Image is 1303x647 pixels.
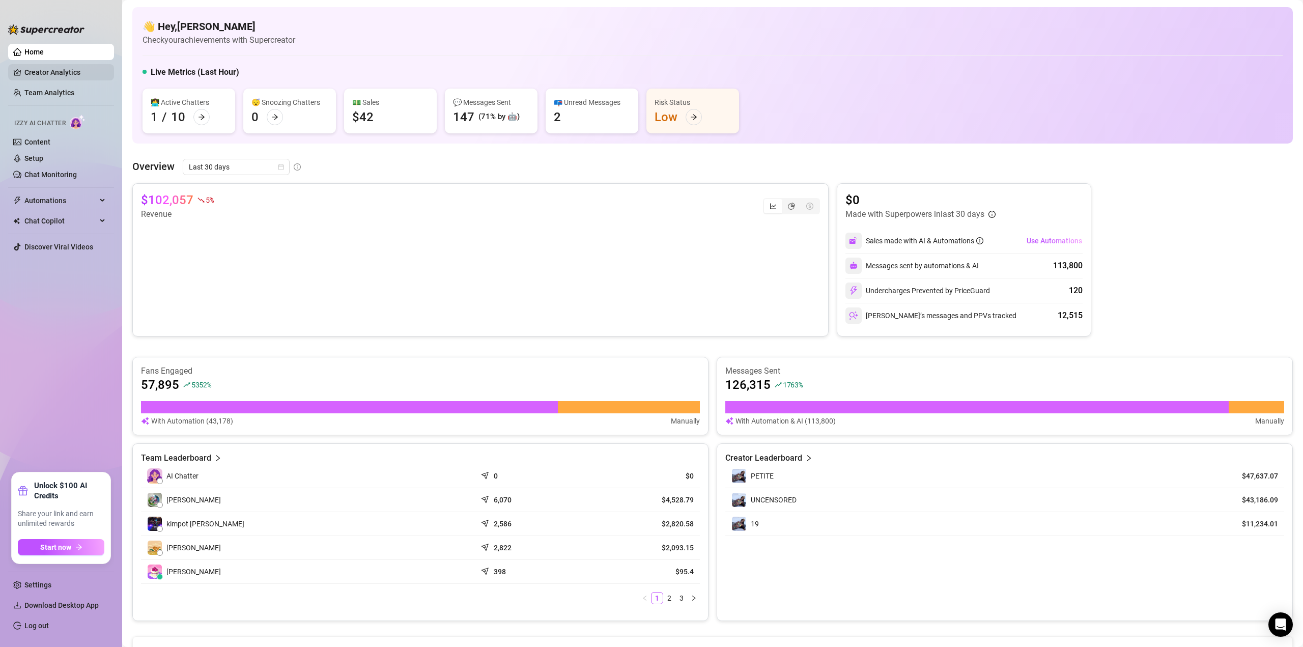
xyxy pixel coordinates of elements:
[481,541,491,551] span: send
[783,380,803,389] span: 1763 %
[24,138,50,146] a: Content
[594,519,694,529] article: $2,820.58
[1027,237,1082,245] span: Use Automations
[191,380,211,389] span: 5352 %
[481,469,491,480] span: send
[148,565,162,579] img: Kamille Catapan…
[1232,471,1278,481] article: $47,637.07
[763,198,820,214] div: segmented control
[24,192,97,209] span: Automations
[24,89,74,97] a: Team Analytics
[481,565,491,575] span: send
[14,119,66,128] span: Izzy AI Chatter
[40,543,71,551] span: Start now
[651,592,663,604] li: 1
[141,452,211,464] article: Team Leaderboard
[151,97,227,108] div: 👩‍💻 Active Chatters
[214,452,221,464] span: right
[13,217,20,224] img: Chat Copilot
[166,518,244,529] span: kimpot [PERSON_NAME]
[481,517,491,527] span: send
[751,472,774,480] span: PETITE
[1069,285,1083,297] div: 120
[24,154,43,162] a: Setup
[664,593,675,604] a: 2
[34,481,104,501] strong: Unlock $100 AI Credits
[725,365,1284,377] article: Messages Sent
[271,114,278,121] span: arrow-right
[478,111,520,123] div: (71% by 🤖)
[251,109,259,125] div: 0
[725,452,802,464] article: Creator Leaderboard
[688,592,700,604] button: right
[775,381,782,388] span: rise
[751,496,797,504] span: UNCENSORED
[132,159,175,174] article: Overview
[18,539,104,555] button: Start nowarrow-right
[494,495,512,505] article: 6,070
[352,109,374,125] div: $42
[639,592,651,604] button: left
[197,196,205,204] span: fall
[141,192,193,208] article: $102,057
[845,192,996,208] article: $0
[675,592,688,604] li: 3
[849,311,858,320] img: svg%3e
[141,377,179,393] article: 57,895
[845,283,990,299] div: Undercharges Prevented by PriceGuard
[147,468,162,484] img: izzy-ai-chatter-avatar-DDCN_rTZ.svg
[18,509,104,529] span: Share your link and earn unlimited rewards
[849,262,858,270] img: svg%3e
[151,415,233,427] article: With Automation (43,178)
[171,109,185,125] div: 10
[554,97,630,108] div: 📪 Unread Messages
[594,495,694,505] article: $4,528.79
[166,470,199,482] span: AI Chatter
[494,471,498,481] article: 0
[691,595,697,601] span: right
[642,595,648,601] span: left
[1268,612,1293,637] div: Open Intercom Messenger
[453,109,474,125] div: 147
[655,97,731,108] div: Risk Status
[148,541,162,555] img: Chris John Mara…
[143,19,295,34] h4: 👋 Hey, [PERSON_NAME]
[13,601,21,609] span: download
[866,235,983,246] div: Sales made with AI & Automations
[976,237,983,244] span: info-circle
[24,622,49,630] a: Log out
[251,97,328,108] div: 😴 Snoozing Chatters
[849,286,858,295] img: svg%3e
[663,592,675,604] li: 2
[481,493,491,503] span: send
[751,520,759,528] span: 19
[352,97,429,108] div: 💵 Sales
[24,243,93,251] a: Discover Viral Videos
[594,543,694,553] article: $2,093.15
[294,163,301,171] span: info-circle
[166,566,221,577] span: [PERSON_NAME]
[70,115,86,129] img: AI Chatter
[18,486,28,496] span: gift
[189,159,284,175] span: Last 30 days
[166,494,221,505] span: [PERSON_NAME]
[1058,310,1083,322] div: 12,515
[24,64,106,80] a: Creator Analytics
[141,365,700,377] article: Fans Engaged
[770,203,777,210] span: line-chart
[148,517,162,531] img: kimpot TV
[1232,495,1278,505] article: $43,186.09
[1026,233,1083,249] button: Use Automations
[845,307,1016,324] div: [PERSON_NAME]’s messages and PPVs tracked
[198,114,205,121] span: arrow-right
[494,543,512,553] article: 2,822
[806,203,813,210] span: dollar-circle
[141,415,149,427] img: svg%3e
[732,469,746,483] img: PETITE
[494,519,512,529] article: 2,586
[690,114,697,121] span: arrow-right
[75,544,82,551] span: arrow-right
[805,452,812,464] span: right
[594,471,694,481] article: $0
[676,593,687,604] a: 3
